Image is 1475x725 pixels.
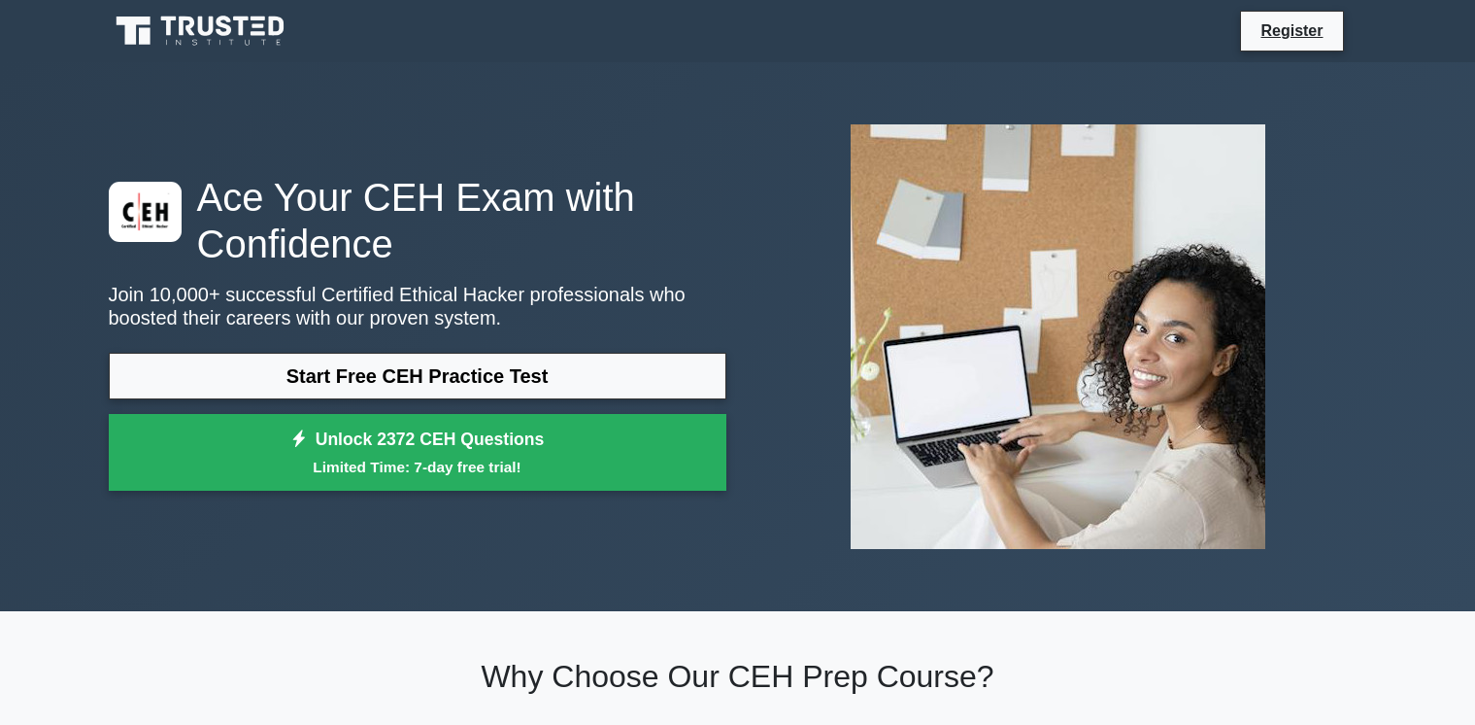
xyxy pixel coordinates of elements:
[109,658,1367,695] h2: Why Choose Our CEH Prep Course?
[109,283,726,329] p: Join 10,000+ successful Certified Ethical Hacker professionals who boosted their careers with our...
[1249,18,1334,43] a: Register
[109,174,726,267] h1: Ace Your CEH Exam with Confidence
[109,414,726,492] a: Unlock 2372 CEH QuestionsLimited Time: 7-day free trial!
[133,456,702,478] small: Limited Time: 7-day free trial!
[109,353,726,399] a: Start Free CEH Practice Test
